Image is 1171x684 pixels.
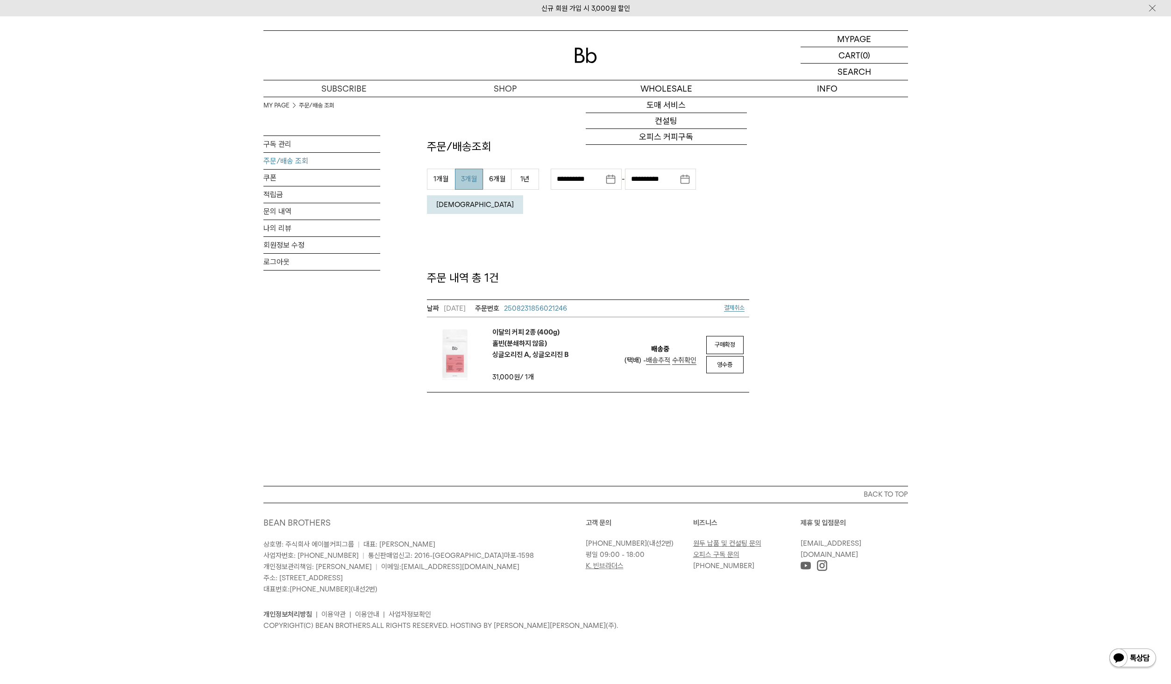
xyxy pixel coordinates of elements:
em: 이달의 커피 2종 (400g) 홀빈(분쇄하지 않음) 싱글오리진 A, 싱글오리진 B [492,327,569,360]
p: MYPAGE [837,31,871,47]
p: (0) [860,47,870,63]
a: [PHONE_NUMBER] [290,585,351,593]
p: INFO [747,80,908,97]
button: BACK TO TOP [263,486,908,503]
p: WHOLESALE [586,80,747,97]
button: 1개월 [427,169,455,190]
span: 영수증 [717,361,732,368]
span: 상호명: 주식회사 에이블커피그룹 [263,540,354,549]
a: 구매확정 [706,336,744,354]
button: 3개월 [455,169,483,190]
a: K. 빈브라더스 [586,562,624,570]
span: | [358,540,360,549]
p: (내선2번) [586,538,688,549]
a: 오피스 구독 문의 [693,550,739,559]
button: 1년 [511,169,539,190]
img: 이달의 커피 [427,327,483,383]
span: 주소: [STREET_ADDRESS] [263,574,343,582]
a: MY PAGE [263,101,290,110]
button: 6개월 [483,169,511,190]
a: [PHONE_NUMBER] [693,562,754,570]
a: CART (0) [801,47,908,64]
a: 이용안내 [355,610,379,619]
a: 쿠폰 [263,170,380,186]
a: 결제취소 [724,304,745,312]
span: | [362,551,364,560]
em: 배송중 [651,343,669,355]
span: | [376,563,377,571]
li: | [349,609,351,620]
button: [DEMOGRAPHIC_DATA] [427,195,523,214]
p: CART [838,47,860,63]
td: / 1개 [492,371,572,383]
a: 수취확인 [672,356,696,365]
em: [DEMOGRAPHIC_DATA] [436,200,514,209]
span: 수취확인 [672,356,696,364]
span: 대표번호: (내선2번) [263,585,377,593]
a: 신규 회원 가입 시 3,000원 할인 [541,4,630,13]
a: 로그아웃 [263,254,380,270]
p: 비즈니스 [693,517,801,528]
p: 제휴 및 입점문의 [801,517,908,528]
a: MYPAGE [801,31,908,47]
div: (택배) - [625,355,696,366]
p: 평일 09:00 - 18:00 [586,549,688,560]
a: 주문/배송 조회 [263,153,380,169]
a: 나의 리뷰 [263,220,380,236]
a: 도매 서비스 [586,97,747,113]
a: 영수증 [706,356,744,374]
p: 고객 문의 [586,517,693,528]
a: 배송추적 [646,356,670,365]
a: 사업자정보확인 [389,610,431,619]
span: 사업자번호: [PHONE_NUMBER] [263,551,359,560]
img: 로고 [575,48,597,63]
a: 2508231856021246 [475,303,567,314]
a: 회원정보 수정 [263,237,380,253]
p: 주문 내역 총 1건 [427,270,749,286]
a: 오피스 커피구독 [586,129,747,145]
a: [EMAIL_ADDRESS][DOMAIN_NAME] [801,539,861,559]
span: 2508231856021246 [504,304,567,313]
a: 구독 관리 [263,136,380,152]
a: 주문/배송 조회 [299,101,334,110]
a: 적립금 [263,186,380,203]
span: 이메일: [381,563,519,571]
span: 배송추적 [646,356,670,364]
div: - [551,169,696,190]
span: 구매확정 [715,341,735,348]
strong: 31,000원 [492,373,520,381]
p: SEARCH [837,64,871,80]
a: [PHONE_NUMBER] [586,539,647,548]
a: BEAN BROTHERS [263,518,331,527]
li: | [316,609,318,620]
span: 대표: [PERSON_NAME] [363,540,435,549]
span: 통신판매업신고: 2016-[GEOGRAPHIC_DATA]마포-1598 [368,551,534,560]
a: 문의 내역 [263,203,380,220]
a: 이달의 커피 2종 (400g)홀빈(분쇄하지 않음)싱글오리진 A, 싱글오리진 B [492,327,569,360]
img: 카카오톡 채널 1:1 채팅 버튼 [1108,648,1157,670]
p: COPYRIGHT(C) BEAN BROTHERS. ALL RIGHTS RESERVED. HOSTING BY [PERSON_NAME][PERSON_NAME](주). [263,620,908,631]
a: SUBSCRIBE [263,80,425,97]
span: 개인정보관리책임: [PERSON_NAME] [263,563,372,571]
a: 개인정보처리방침 [263,610,312,619]
p: 주문/배송조회 [427,139,749,155]
em: [DATE] [427,303,466,314]
a: 원두 납품 및 컨설팅 문의 [693,539,761,548]
a: 이용약관 [321,610,346,619]
li: | [383,609,385,620]
a: 컨설팅 [586,113,747,129]
a: [EMAIL_ADDRESS][DOMAIN_NAME] [401,563,519,571]
a: SHOP [425,80,586,97]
